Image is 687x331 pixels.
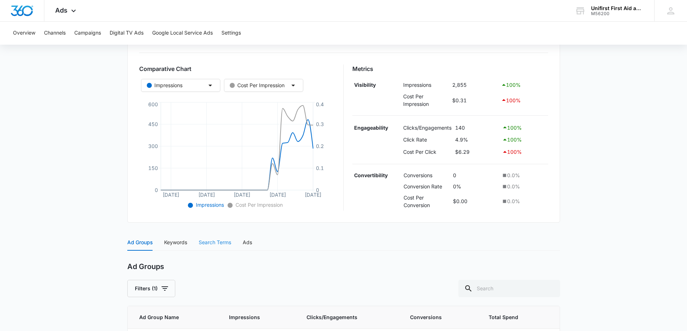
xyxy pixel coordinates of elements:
[316,101,324,107] tspan: 0.4
[316,121,324,127] tspan: 0.3
[501,171,546,179] div: 0.0 %
[139,64,335,73] h3: Comparative Chart
[243,238,252,246] div: Ads
[55,6,67,14] span: Ads
[354,125,388,131] strong: Engageability
[401,134,453,146] td: Click Rate
[591,5,644,11] div: account name
[354,172,388,178] strong: Convertibility
[148,143,158,149] tspan: 300
[501,96,546,104] div: 100 %
[148,101,158,107] tspan: 600
[410,313,461,321] span: Conversions
[501,81,546,89] div: 100 %
[502,135,546,144] div: 100 %
[489,313,537,321] span: Total Spend
[305,191,321,197] tspan: [DATE]
[147,81,182,89] div: Impressions
[502,123,546,132] div: 100 %
[451,91,499,109] td: $0.31
[451,192,499,211] td: $0.00
[316,187,319,193] tspan: 0
[139,313,201,321] span: Ad Group Name
[127,280,175,297] button: Filters (1)
[141,79,220,92] button: Impressions
[164,238,187,246] div: Keywords
[221,22,241,45] button: Settings
[402,181,451,192] td: Conversion Rate
[154,187,158,193] tspan: 0
[401,79,451,91] td: Impressions
[224,79,303,92] button: Cost Per Impression
[110,22,144,45] button: Digital TV Ads
[148,121,158,127] tspan: 450
[354,82,376,88] strong: Visibility
[148,165,158,171] tspan: 150
[451,181,499,192] td: 0%
[127,262,164,271] h2: Ad Groups
[194,202,224,208] span: Impressions
[501,183,546,190] div: 0.0 %
[458,280,560,297] input: Search
[316,165,324,171] tspan: 0.1
[591,11,644,16] div: account id
[307,313,383,321] span: Clicks/Engagements
[453,146,500,158] td: $6.29
[501,197,546,205] div: 0.0 %
[402,170,451,181] td: Conversions
[401,121,453,134] td: Clicks/Engagements
[401,91,451,109] td: Cost Per Impression
[152,22,213,45] button: Google Local Service Ads
[502,148,546,156] div: 100 %
[127,238,153,246] div: Ad Groups
[44,22,66,45] button: Channels
[234,202,283,208] span: Cost Per Impression
[352,64,548,73] h3: Metrics
[13,22,35,45] button: Overview
[316,143,324,149] tspan: 0.2
[74,22,101,45] button: Campaigns
[199,238,231,246] div: Search Terms
[401,146,453,158] td: Cost Per Click
[269,191,286,197] tspan: [DATE]
[451,79,499,91] td: 2,855
[198,191,215,197] tspan: [DATE]
[234,191,250,197] tspan: [DATE]
[163,191,179,197] tspan: [DATE]
[453,121,500,134] td: 140
[451,170,499,181] td: 0
[229,313,279,321] span: Impressions
[402,192,451,211] td: Cost Per Conversion
[453,134,500,146] td: 4.9%
[230,81,285,89] div: Cost Per Impression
